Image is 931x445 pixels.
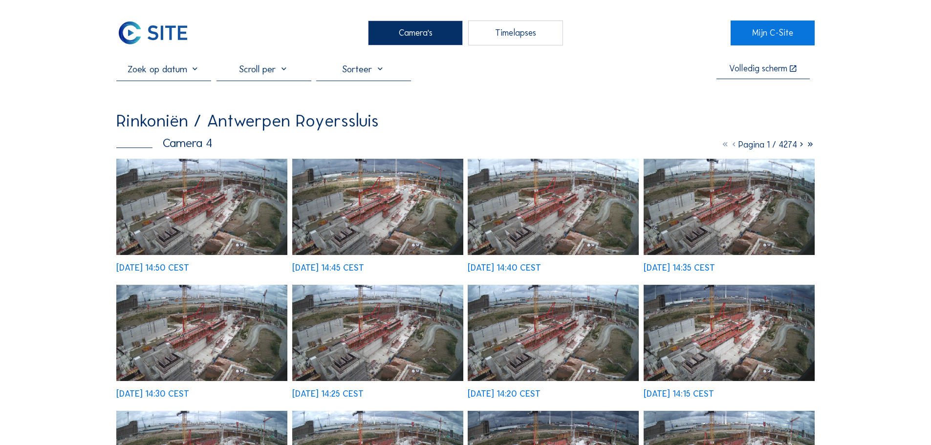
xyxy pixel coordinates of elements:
img: image_53224165 [116,285,287,381]
img: image_53224316 [644,159,815,255]
div: Volledig scherm [729,64,787,74]
a: Mijn C-Site [731,21,814,45]
div: [DATE] 14:50 CEST [116,264,189,273]
div: Camera's [368,21,463,45]
div: [DATE] 14:45 CEST [292,264,364,273]
a: C-SITE Logo [116,21,200,45]
img: image_53224724 [116,159,287,255]
div: Rinkoniën / Antwerpen Royerssluis [116,112,379,129]
img: image_53223936 [468,285,639,381]
div: [DATE] 14:25 CEST [292,390,364,399]
div: [DATE] 14:40 CEST [468,264,541,273]
div: Timelapses [468,21,563,45]
div: [DATE] 14:15 CEST [644,390,714,399]
input: Zoek op datum 󰅀 [116,63,211,75]
img: image_53224634 [292,159,463,255]
div: [DATE] 14:20 CEST [468,390,541,399]
img: image_53223779 [644,285,815,381]
div: [DATE] 14:30 CEST [116,390,189,399]
span: Pagina 1 / 4274 [738,139,797,150]
div: [DATE] 14:35 CEST [644,264,715,273]
div: Camera 4 [116,137,213,149]
img: image_53224094 [292,285,463,381]
img: C-SITE Logo [116,21,190,45]
img: image_53224479 [468,159,639,255]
